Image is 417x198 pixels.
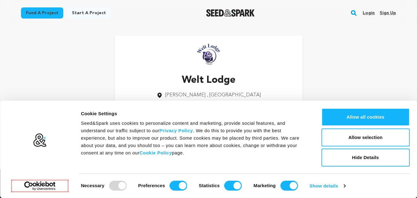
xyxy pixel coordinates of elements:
[138,183,165,188] strong: Preferences
[207,93,261,98] span: , [GEOGRAPHIC_DATA]
[159,128,193,133] a: Privacy Policy
[380,8,396,18] a: Sign up
[13,181,67,191] a: Usercentrics Cookiebot - opens in a new window
[321,149,410,166] button: Hide Details
[310,181,345,191] a: Show details
[156,73,261,88] p: Welt Lodge
[321,128,410,146] button: Allow selection
[33,133,47,147] img: logo
[81,183,104,188] strong: Necessary
[67,7,111,19] a: Start a project
[206,9,255,17] img: Seed&Spark Logo Dark Mode
[21,7,63,19] a: Fund a project
[81,120,307,157] div: Seed&Spark uses cookies to personalize content and marketing, provide social features, and unders...
[363,8,375,18] a: Login
[196,42,221,67] img: https://seedandspark-static.s3.us-east-2.amazonaws.com/images/User/002/311/107/medium/368d3c6e550...
[81,110,307,117] div: Cookie Settings
[165,93,206,98] span: [PERSON_NAME]
[140,150,172,155] a: Cookie Policy
[253,183,276,188] strong: Marketing
[321,108,410,126] button: Allow all cookies
[199,183,220,188] strong: Statistics
[206,9,255,17] a: Seed&Spark Homepage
